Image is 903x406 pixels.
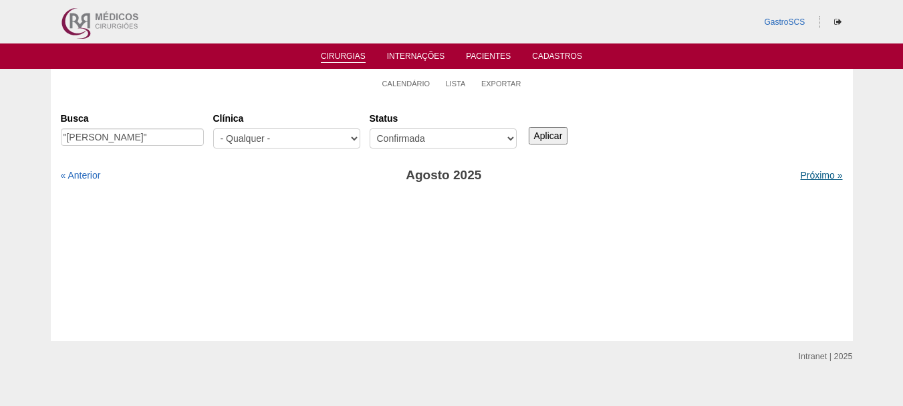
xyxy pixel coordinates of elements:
i: Sair [834,18,842,26]
a: GastroSCS [764,17,805,27]
input: Digite os termos que você deseja procurar. [61,128,204,146]
input: Aplicar [529,127,568,144]
a: Próximo » [800,170,842,181]
a: Lista [446,79,466,88]
a: Exportar [481,79,521,88]
a: Cadastros [532,52,582,65]
a: Internações [387,52,445,65]
div: Intranet | 2025 [799,350,853,363]
a: Calendário [382,79,430,88]
label: Clínica [213,112,360,125]
label: Status [370,112,517,125]
a: « Anterior [61,170,101,181]
a: Cirurgias [321,52,366,63]
h3: Agosto 2025 [248,166,639,185]
a: Pacientes [466,52,511,65]
label: Busca [61,112,204,125]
